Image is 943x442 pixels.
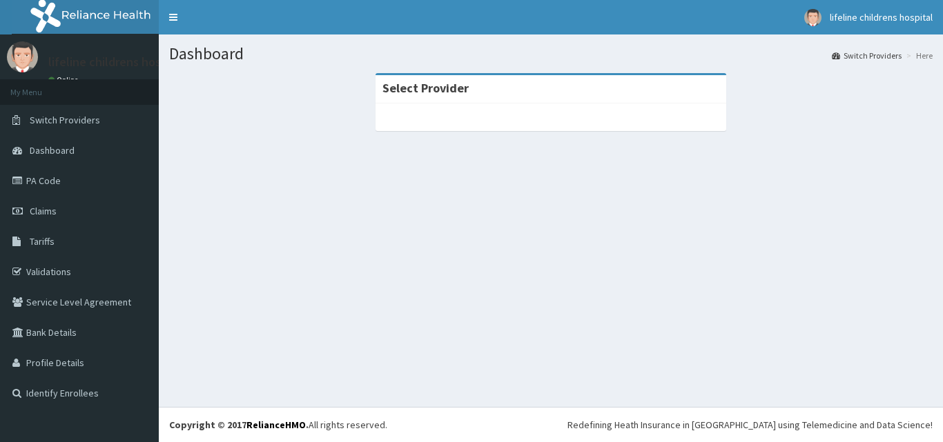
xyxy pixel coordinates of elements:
img: User Image [804,9,822,26]
li: Here [903,50,933,61]
a: Online [48,75,81,85]
strong: Select Provider [382,80,469,96]
span: Switch Providers [30,114,100,126]
span: Dashboard [30,144,75,157]
span: Tariffs [30,235,55,248]
span: Claims [30,205,57,217]
strong: Copyright © 2017 . [169,419,309,431]
a: RelianceHMO [246,419,306,431]
span: lifeline childrens hospital [830,11,933,23]
a: Switch Providers [832,50,902,61]
footer: All rights reserved. [159,407,943,442]
p: lifeline childrens hospital [48,56,186,68]
div: Redefining Heath Insurance in [GEOGRAPHIC_DATA] using Telemedicine and Data Science! [567,418,933,432]
img: User Image [7,41,38,72]
h1: Dashboard [169,45,933,63]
